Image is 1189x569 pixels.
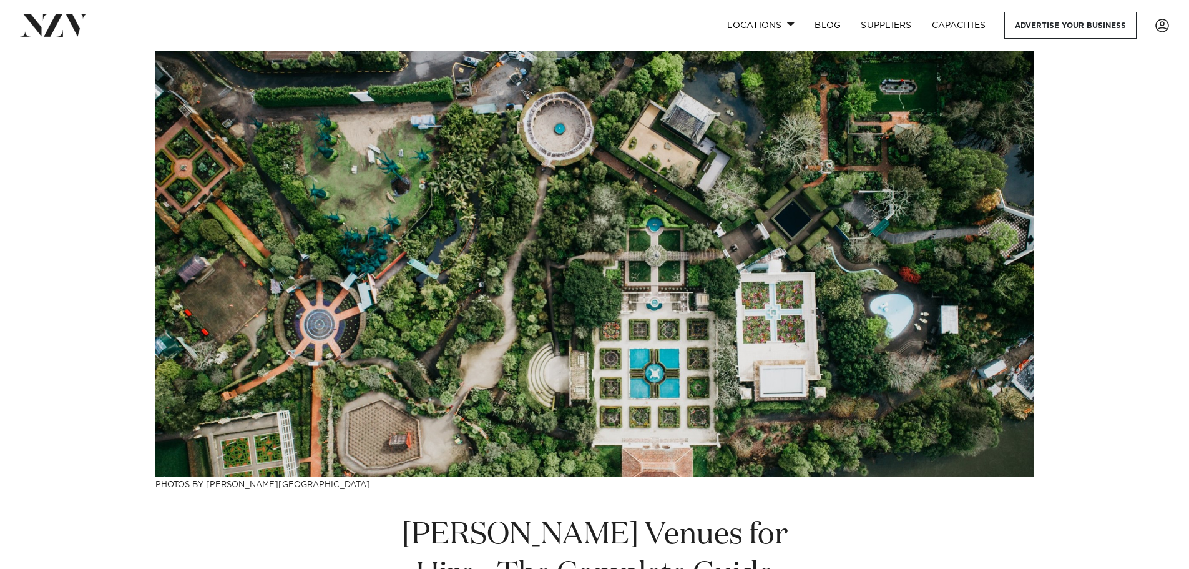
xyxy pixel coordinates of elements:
[805,12,851,39] a: BLOG
[155,51,1034,477] img: Hamilton Venues for Hire - The Complete Guide
[851,12,921,39] a: SUPPLIERS
[1004,12,1137,39] a: Advertise your business
[717,12,805,39] a: Locations
[20,14,88,36] img: nzv-logo.png
[155,477,1034,490] h3: Photos by [PERSON_NAME][GEOGRAPHIC_DATA]
[922,12,996,39] a: Capacities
